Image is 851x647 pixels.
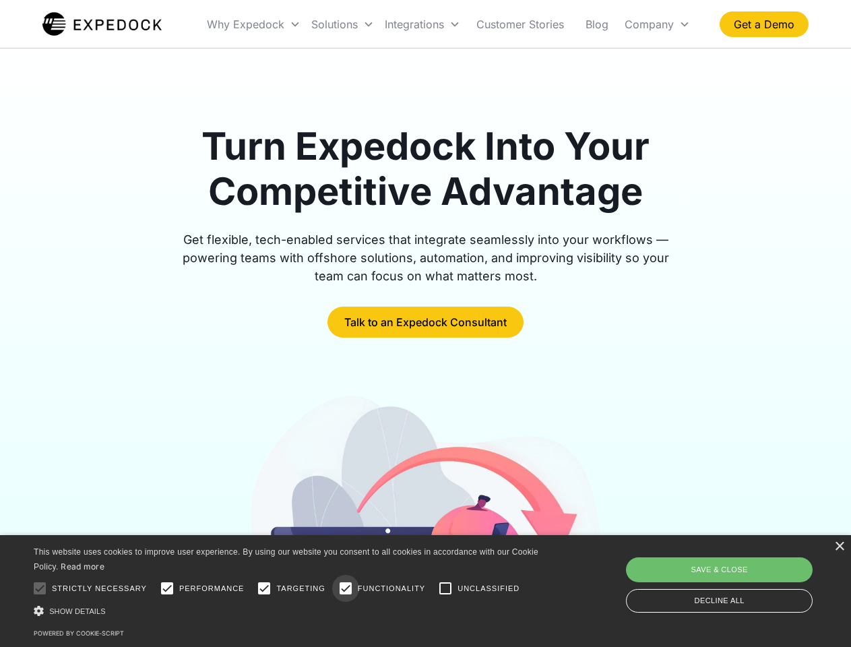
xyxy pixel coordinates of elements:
div: Solutions [306,1,379,47]
span: This website uses cookies to improve user experience. By using our website you consent to all coo... [34,547,538,572]
h1: Turn Expedock Into Your Competitive Advantage [167,124,685,214]
div: Company [625,18,674,31]
span: Performance [179,583,245,594]
div: Solutions [311,18,358,31]
div: Why Expedock [207,18,284,31]
img: Expedock Logo [42,11,162,38]
span: Unclassified [458,583,519,594]
a: Talk to an Expedock Consultant [327,307,524,338]
span: Show details [49,607,106,615]
a: Get a Demo [720,11,809,37]
div: Why Expedock [201,1,306,47]
div: Company [619,1,695,47]
a: Powered by cookie-script [34,629,124,637]
a: home [42,11,162,38]
iframe: Chat Widget [627,501,851,647]
span: Targeting [276,583,325,594]
div: Integrations [379,1,466,47]
span: Functionality [358,583,425,594]
div: Show details [34,604,543,618]
div: Get flexible, tech-enabled services that integrate seamlessly into your workflows — powering team... [167,230,685,285]
a: Customer Stories [466,1,575,47]
div: Integrations [385,18,444,31]
a: Read more [61,561,104,572]
span: Strictly necessary [52,583,147,594]
a: Blog [575,1,619,47]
